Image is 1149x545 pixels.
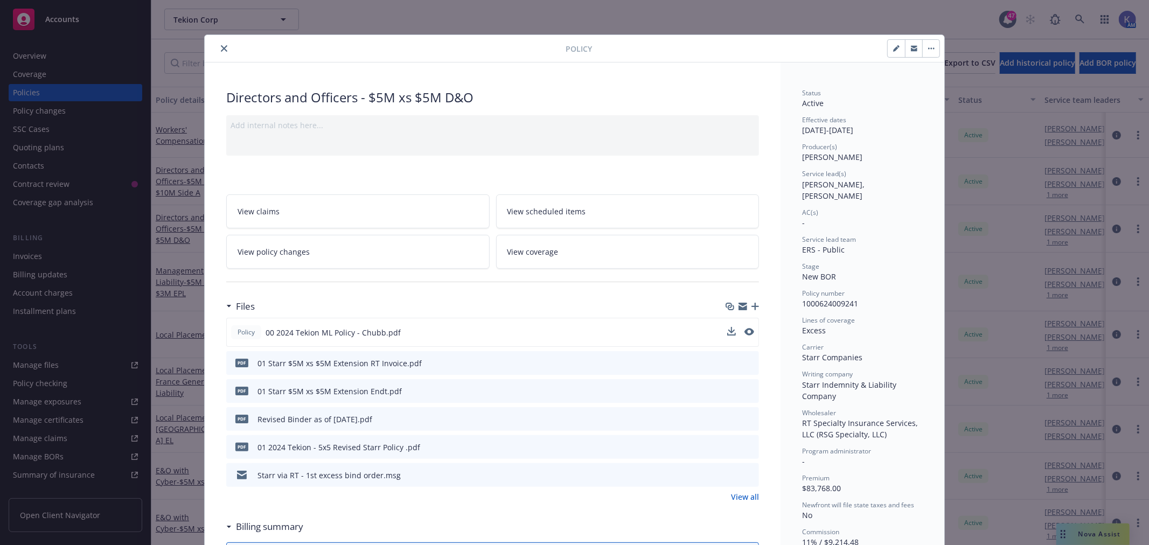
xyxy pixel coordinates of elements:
span: View policy changes [238,246,310,257]
span: pdf [235,415,248,423]
span: Carrier [802,343,824,352]
span: Service lead team [802,235,856,244]
span: pdf [235,387,248,395]
a: View claims [226,194,490,228]
span: - [802,218,805,228]
h3: Billing summary [236,520,303,534]
span: RT Specialty Insurance Services, LLC (RSG Specialty, LLC) [802,418,920,439]
button: preview file [745,414,755,425]
div: Billing summary [226,520,303,534]
span: New BOR [802,271,836,282]
button: download file [728,470,736,481]
button: download file [727,327,736,338]
span: Newfront will file state taxes and fees [802,500,914,509]
span: 00 2024 Tekion ML Policy - Chubb.pdf [266,327,401,338]
span: Starr Companies [802,352,862,362]
span: pdf [235,443,248,451]
button: preview file [744,328,754,336]
button: close [218,42,231,55]
span: [PERSON_NAME], [PERSON_NAME] [802,179,867,201]
span: View claims [238,206,280,217]
a: View scheduled items [496,194,760,228]
span: AC(s) [802,208,818,217]
span: Lines of coverage [802,316,855,325]
button: download file [728,414,736,425]
span: Policy [566,43,592,54]
span: Policy number [802,289,845,298]
div: 01 Starr $5M xs $5M Extension RT Invoice.pdf [257,358,422,369]
span: Stage [802,262,819,271]
button: download file [728,442,736,453]
span: [PERSON_NAME] [802,152,862,162]
span: Active [802,98,824,108]
div: [DATE] - [DATE] [802,115,923,136]
span: Effective dates [802,115,846,124]
button: download file [727,327,736,336]
div: Revised Binder as of [DATE].pdf [257,414,372,425]
span: Commission [802,527,839,536]
div: 01 2024 Tekion - 5x5 Revised Starr Policy .pdf [257,442,420,453]
span: No [802,510,812,520]
h3: Files [236,299,255,313]
span: 1000624009241 [802,298,858,309]
span: Producer(s) [802,142,837,151]
span: Program administrator [802,446,871,456]
div: Excess [802,325,923,336]
button: download file [728,386,736,397]
div: Starr via RT - 1st excess bind order.msg [257,470,401,481]
span: Wholesaler [802,408,836,417]
button: preview file [745,442,755,453]
span: View scheduled items [507,206,586,217]
button: download file [728,358,736,369]
span: Service lead(s) [802,169,846,178]
span: Starr Indemnity & Liability Company [802,380,899,401]
button: preview file [745,358,755,369]
div: Add internal notes here... [231,120,755,131]
div: Files [226,299,255,313]
div: 01 Starr $5M xs $5M Extension Endt.pdf [257,386,402,397]
span: Policy [235,327,257,337]
span: $83,768.00 [802,483,841,493]
a: View policy changes [226,235,490,269]
span: View coverage [507,246,559,257]
button: preview file [744,327,754,338]
div: Directors and Officers - $5M xs $5M D&O [226,88,759,107]
a: View coverage [496,235,760,269]
span: - [802,456,805,466]
a: View all [731,491,759,502]
span: pdf [235,359,248,367]
button: preview file [745,470,755,481]
span: ERS - Public [802,244,845,255]
button: preview file [745,386,755,397]
span: Writing company [802,369,853,379]
span: Premium [802,473,830,483]
span: Status [802,88,821,97]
